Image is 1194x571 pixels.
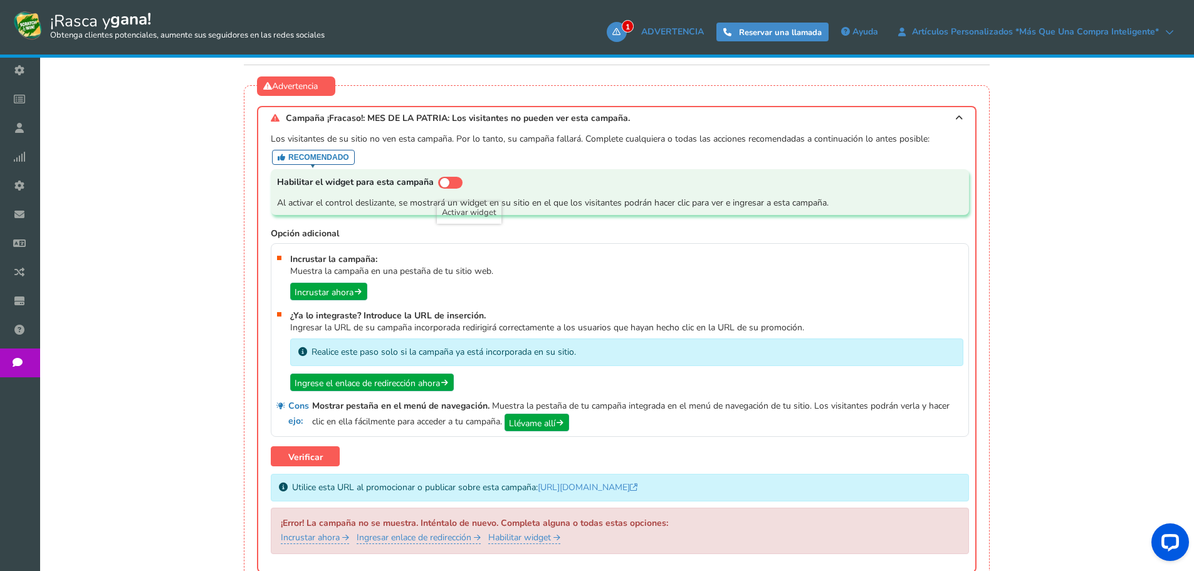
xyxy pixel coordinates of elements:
a: Incrustar ahora [281,532,349,544]
font: Realice este paso solo si la campaña ya está incorporada en su sitio. [312,346,576,358]
font: Al activar el control deslizante, se mostrará un widget en su sitio en el que los visitantes podr... [277,197,829,209]
font: Mostrar pestaña en el menú de navegación. [312,400,490,412]
font: Verificar [288,451,323,463]
font: RECOMENDADO [288,153,349,162]
a: Incrustar ahora [290,283,367,300]
font: Artículos personalizados *Más que una compra inteligente* [912,26,1159,38]
a: Reservar una llamada [716,23,829,41]
font: [URL][DOMAIN_NAME] [538,481,630,493]
font: Activar widget [442,207,496,218]
font: Incrustar la campaña: [290,253,377,265]
a: ¡Rasca ygana! Obtenga clientes potenciales, aumente sus seguidores en las redes sociales [13,9,325,41]
font: ¡Rasca y [50,10,110,32]
font: Llévame allí [509,417,555,429]
font: Advertencia [272,80,318,92]
font: Reservar una llamada [739,27,822,38]
font: gana! [110,8,151,30]
font: Habilitar el widget para esta campaña [277,176,434,188]
font: Ingrese el enlace de redirección ahora [295,377,440,389]
font: Incrustar ahora [295,286,353,298]
font: Muestra la pestaña de tu campaña integrada en el menú de navegación de tu sitio. Los visitantes p... [312,400,950,427]
a: [URL][DOMAIN_NAME] [538,481,637,493]
font: Opción adicional [271,228,339,239]
font: Ayuda [852,26,878,38]
a: 1ADVERTENCIA [607,22,710,42]
font: ¿Ya lo integraste? Introduce la URL de inserción. [290,310,486,322]
font: Incrustar ahora [281,532,340,543]
font: 1 [626,22,630,32]
a: Ayuda [835,22,884,42]
font: Utilice esta URL al promocionar o publicar sobre esta campaña: [292,481,538,493]
font: ¡Error! La campaña no se muestra. Inténtalo de nuevo. Completa alguna o todas estas opciones: [281,517,668,529]
font: Obtenga clientes potenciales, aumente sus seguidores en las redes sociales [50,29,325,41]
font: ADVERTENCIA [641,26,704,38]
a: Ingresar enlace de redirección [357,532,481,544]
font: Consejo: [288,400,309,427]
font: Muestra la campaña en una pestaña de tu sitio web. [290,265,493,277]
img: Rasca y gana [13,9,44,41]
a: Habilitar widget [488,532,560,544]
font: Ingresar enlace de redirección [357,532,471,543]
font: Ingresar la URL de su campaña incorporada redirigirá correctamente a los usuarios que hayan hecho... [290,322,804,333]
iframe: Widget de chat LiveChat [1141,518,1194,571]
a: Llévame allí [505,414,569,431]
font: Habilitar widget [488,532,551,543]
font: Los visitantes de su sitio no ven esta campaña. Por lo tanto, su campaña fallará. Complete cualqu... [271,133,930,145]
a: Ingrese el enlace de redirección ahora [290,374,454,391]
font: Campaña ¡Fracaso!: MES DE LA PATRIA: Los visitantes no pueden ver esta campaña. [286,112,630,124]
